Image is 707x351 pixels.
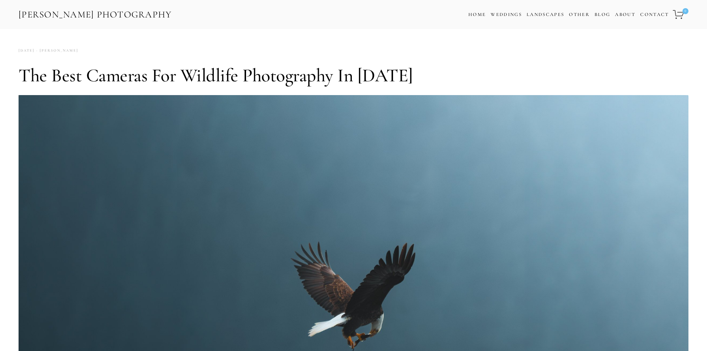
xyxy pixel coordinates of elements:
[18,6,173,23] a: [PERSON_NAME] Photography
[595,9,610,20] a: Blog
[527,12,564,17] a: Landscapes
[468,9,486,20] a: Home
[672,6,689,23] a: 0 items in cart
[19,64,688,87] h1: The Best Cameras for Wildlife Photography in [DATE]
[615,9,635,20] a: About
[640,9,669,20] a: Contact
[569,12,590,17] a: Other
[683,8,688,14] span: 0
[35,46,78,56] a: [PERSON_NAME]
[491,12,522,17] a: Weddings
[19,46,35,56] time: [DATE]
